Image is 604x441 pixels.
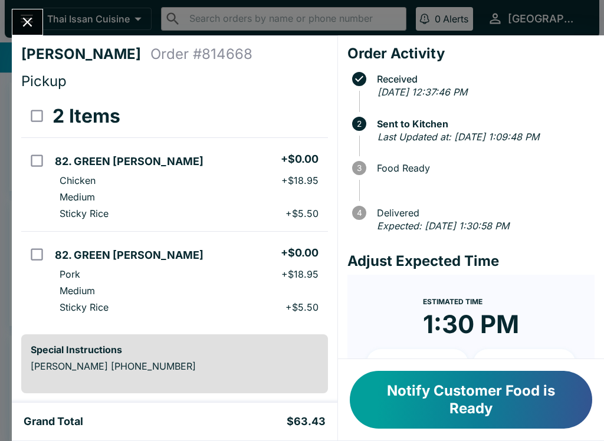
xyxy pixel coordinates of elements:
[31,344,319,356] h6: Special Instructions
[60,285,95,297] p: Medium
[21,45,150,63] h4: [PERSON_NAME]
[357,163,362,173] text: 3
[356,208,362,218] text: 4
[60,191,95,203] p: Medium
[60,175,96,186] p: Chicken
[473,349,576,379] button: + 20
[281,246,319,260] h5: + $0.00
[281,152,319,166] h5: + $0.00
[21,95,328,325] table: orders table
[55,248,203,262] h5: 82. GREEN [PERSON_NAME]
[357,119,362,129] text: 2
[423,297,482,306] span: Estimated Time
[60,268,80,280] p: Pork
[347,252,595,270] h4: Adjust Expected Time
[287,414,326,429] h5: $63.43
[377,220,509,232] em: Expected: [DATE] 1:30:58 PM
[285,208,319,219] p: + $5.50
[24,414,83,429] h5: Grand Total
[60,301,109,313] p: Sticky Rice
[371,74,595,84] span: Received
[377,86,467,98] em: [DATE] 12:37:46 PM
[21,73,67,90] span: Pickup
[371,163,595,173] span: Food Ready
[371,208,595,218] span: Delivered
[52,104,120,128] h3: 2 Items
[150,45,252,63] h4: Order # 814668
[55,154,203,169] h5: 82. GREEN [PERSON_NAME]
[423,309,519,340] time: 1:30 PM
[281,175,319,186] p: + $18.95
[31,360,319,372] p: [PERSON_NAME] [PHONE_NUMBER]
[371,119,595,129] span: Sent to Kitchen
[12,9,42,35] button: Close
[347,45,595,62] h4: Order Activity
[285,301,319,313] p: + $5.50
[377,131,539,143] em: Last Updated at: [DATE] 1:09:48 PM
[281,268,319,280] p: + $18.95
[366,349,469,379] button: + 10
[60,208,109,219] p: Sticky Rice
[350,371,592,429] button: Notify Customer Food is Ready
